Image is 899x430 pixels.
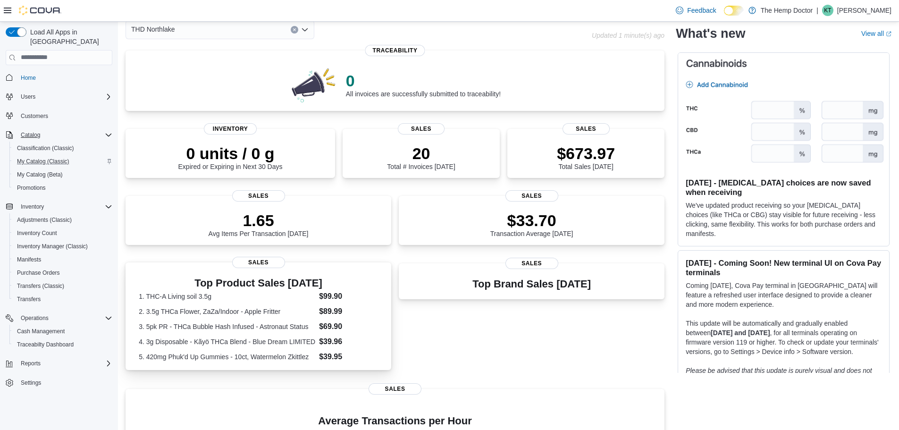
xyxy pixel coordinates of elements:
span: Sales [232,257,285,268]
dd: $99.90 [319,291,378,302]
p: Coming [DATE], Cova Pay terminal in [GEOGRAPHIC_DATA] will feature a refreshed user interface des... [686,281,882,309]
dt: 2. 3.5g THCa Flower, ZaZa/Indoor - Apple Fritter [139,307,315,316]
img: 0 [289,66,338,103]
span: Cash Management [17,328,65,335]
button: Operations [17,312,52,324]
nav: Complex example [6,67,112,414]
p: [PERSON_NAME] [837,5,891,16]
button: Inventory Manager (Classic) [9,240,116,253]
p: Updated 1 minute(s) ago [592,32,664,39]
a: Transfers [13,294,44,305]
p: This update will be automatically and gradually enabled between , for all terminals operating on ... [686,319,882,356]
button: Inventory Count [9,227,116,240]
button: Catalog [2,128,116,142]
span: Manifests [17,256,41,263]
button: Classification (Classic) [9,142,116,155]
span: Transfers (Classic) [17,282,64,290]
span: Inventory Manager (Classic) [17,243,88,250]
button: Manifests [9,253,116,266]
a: Inventory Count [13,228,61,239]
span: Manifests [13,254,112,265]
a: Promotions [13,182,50,194]
div: Expired or Expiring in Next 30 Days [178,144,283,170]
button: My Catalog (Classic) [9,155,116,168]
span: Settings [21,379,41,387]
button: Users [17,91,39,102]
span: Sales [369,383,421,395]
a: Cash Management [13,326,68,337]
p: $673.97 [557,144,615,163]
span: Home [21,74,36,82]
h4: Average Transactions per Hour [133,415,657,427]
span: Transfers [17,295,41,303]
h3: Top Product Sales [DATE] [139,278,378,289]
div: Kyle Trask [822,5,833,16]
span: Purchase Orders [17,269,60,277]
a: Purchase Orders [13,267,64,278]
dt: 5. 420mg Phuk'd Up Gummies - 10ct, Watermelon Zkittlez [139,352,315,362]
p: $33.70 [490,211,573,230]
span: Sales [505,258,558,269]
span: Promotions [17,184,46,192]
em: Please be advised that this update is purely visual and does not impact payment functionality. [686,367,872,384]
dd: $39.96 [319,336,378,347]
button: Purchase Orders [9,266,116,279]
span: Load All Apps in [GEOGRAPHIC_DATA] [26,27,112,46]
dt: 4. 3g Disposable - Kãyö THCa Blend - Blue Dream LIMITED [139,337,315,346]
strong: [DATE] and [DATE] [711,329,770,337]
button: Clear input [291,26,298,34]
a: Settings [17,377,45,388]
button: Catalog [17,129,44,141]
img: Cova [19,6,61,15]
span: Settings [17,377,112,388]
a: Adjustments (Classic) [13,214,76,226]
button: Promotions [9,181,116,194]
button: Traceabilty Dashboard [9,338,116,351]
span: Home [17,72,112,84]
span: Customers [17,110,112,122]
span: Classification (Classic) [17,144,74,152]
a: Feedback [672,1,720,20]
dt: 1. THC-A Living soil 3.5g [139,292,315,301]
span: Catalog [17,129,112,141]
span: Cash Management [13,326,112,337]
button: Adjustments (Classic) [9,213,116,227]
span: Sales [232,190,285,202]
a: My Catalog (Classic) [13,156,73,167]
h2: What's new [676,26,745,41]
span: My Catalog (Classic) [17,158,69,165]
span: Reports [21,360,41,367]
svg: External link [886,31,891,37]
span: My Catalog (Classic) [13,156,112,167]
span: Inventory Count [17,229,57,237]
button: Cash Management [9,325,116,338]
div: Total Sales [DATE] [557,144,615,170]
h3: [DATE] - Coming Soon! New terminal UI on Cova Pay terminals [686,258,882,277]
p: 20 [387,144,455,163]
span: Transfers (Classic) [13,280,112,292]
span: Inventory [21,203,44,211]
button: Reports [2,357,116,370]
p: | [816,5,818,16]
button: Settings [2,376,116,389]
a: Traceabilty Dashboard [13,339,77,350]
a: Manifests [13,254,45,265]
button: My Catalog (Beta) [9,168,116,181]
button: Inventory [17,201,48,212]
button: Inventory [2,200,116,213]
span: Inventory [204,123,257,135]
button: Home [2,71,116,84]
a: Inventory Manager (Classic) [13,241,92,252]
span: Traceabilty Dashboard [13,339,112,350]
span: Promotions [13,182,112,194]
span: Traceability [365,45,425,56]
span: Sales [505,190,558,202]
dd: $39.95 [319,351,378,363]
span: Classification (Classic) [13,143,112,154]
span: THD Northlake [131,24,175,35]
dd: $89.99 [319,306,378,317]
a: Transfers (Classic) [13,280,68,292]
a: Customers [17,110,52,122]
span: Inventory [17,201,112,212]
button: Reports [17,358,44,369]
